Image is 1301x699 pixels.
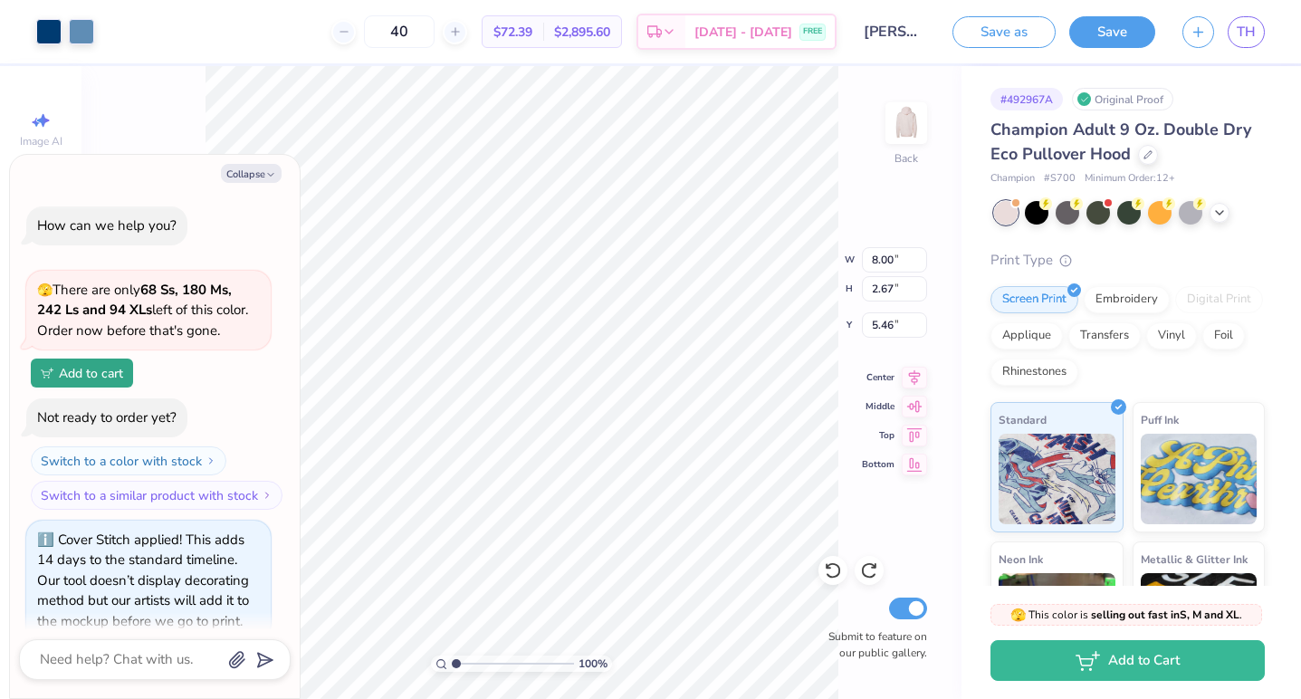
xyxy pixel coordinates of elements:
div: Digital Print [1175,286,1263,313]
span: Bottom [862,458,894,471]
button: Save [1069,16,1155,48]
div: Applique [990,322,1063,349]
div: Rhinestones [990,359,1078,386]
span: TH [1237,22,1256,43]
button: Add to Cart [990,640,1265,681]
img: Back [888,105,924,141]
span: Neon Ink [999,550,1043,569]
img: Metallic & Glitter Ink [1141,573,1258,664]
div: Not ready to order yet? [37,408,177,426]
label: Submit to feature on our public gallery. [818,628,927,661]
span: Top [862,429,894,442]
div: Embroidery [1084,286,1170,313]
div: How can we help you? [37,216,177,235]
div: Back [894,150,918,167]
img: Switch to a similar product with stock [262,490,273,501]
strong: selling out fast in S, M and XL [1091,608,1239,622]
span: $72.39 [493,23,532,42]
span: There are only left of this color. Order now before that's gone. [37,281,248,340]
div: # 492967A [990,88,1063,110]
div: Cover Stitch applied! This adds 14 days to the standard timeline. Our tool doesn’t display decora... [37,531,249,630]
span: Middle [862,400,894,413]
span: Standard [999,410,1047,429]
input: – – [364,15,435,48]
button: Switch to a similar product with stock [31,481,282,510]
span: Metallic & Glitter Ink [1141,550,1248,569]
span: Champion [990,171,1035,187]
span: Puff Ink [1141,410,1179,429]
div: Original Proof [1072,88,1173,110]
div: Vinyl [1146,322,1197,349]
img: Switch to a color with stock [206,455,216,466]
span: Image AI [20,134,62,148]
span: Minimum Order: 12 + [1085,171,1175,187]
img: Add to cart [41,368,53,378]
span: $2,895.60 [554,23,610,42]
img: Puff Ink [1141,434,1258,524]
span: 🫣 [1010,607,1026,624]
input: Untitled Design [850,14,939,50]
div: Transfers [1068,322,1141,349]
span: [DATE] - [DATE] [694,23,792,42]
button: Switch to a color with stock [31,446,226,475]
img: Standard [999,434,1115,524]
img: Neon Ink [999,573,1115,664]
div: Foil [1202,322,1245,349]
span: Center [862,371,894,384]
span: This color is . [1010,607,1242,623]
span: FREE [803,25,822,38]
a: TH [1228,16,1265,48]
span: Champion Adult 9 Oz. Double Dry Eco Pullover Hood [990,119,1251,165]
div: Print Type [990,250,1265,271]
span: 🫣 [37,282,53,299]
button: Add to cart [31,359,133,388]
div: Screen Print [990,286,1078,313]
button: Collapse [221,164,282,183]
span: # S700 [1044,171,1076,187]
button: Save as [952,16,1056,48]
span: 100 % [579,656,607,672]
